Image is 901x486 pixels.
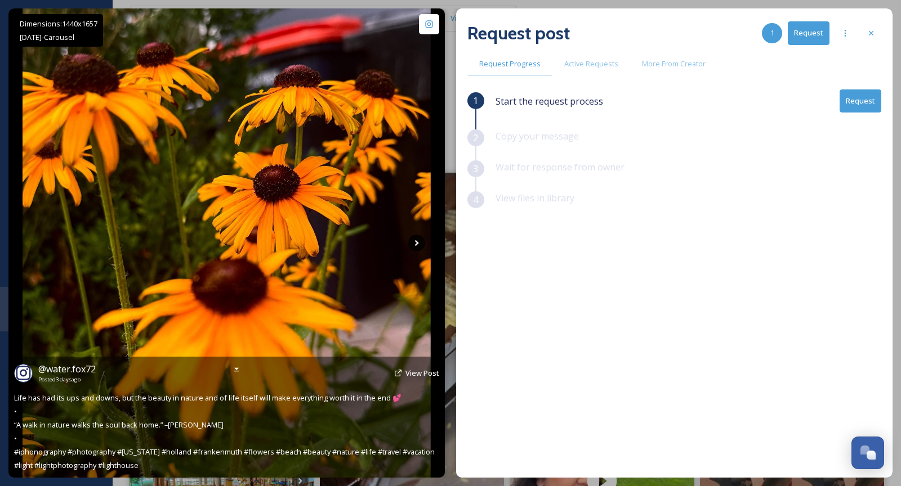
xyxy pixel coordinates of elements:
[496,192,574,204] span: View files in library
[20,32,74,42] span: [DATE] - Carousel
[564,58,618,69] span: Active Requests
[38,363,96,375] span: @ water.fox72
[38,376,96,384] span: Posted 3 days ago
[473,94,478,107] span: 1
[405,368,439,378] span: View Post
[496,130,579,142] span: Copy your message
[14,393,436,470] span: Life has had its ups and downs, but the beauty in nature and of life itself will make everything ...
[473,193,478,206] span: 4
[496,161,625,173] span: Wait for response from owner
[840,89,881,112] button: Request
[770,28,774,38] span: 1
[788,21,829,44] button: Request
[479,58,541,69] span: Request Progress
[473,131,478,145] span: 2
[38,362,96,376] a: @water.fox72
[642,58,706,69] span: More From Creator
[23,8,431,478] img: Life has had its ups and downs, but the beauty in nature and of life itself will make everything ...
[20,19,97,29] span: Dimensions: 1440 x 1657
[467,20,570,47] h2: Request post
[405,368,439,379] a: View Post
[473,162,478,175] span: 3
[496,94,603,108] span: Start the request process
[851,436,884,469] button: Open Chat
